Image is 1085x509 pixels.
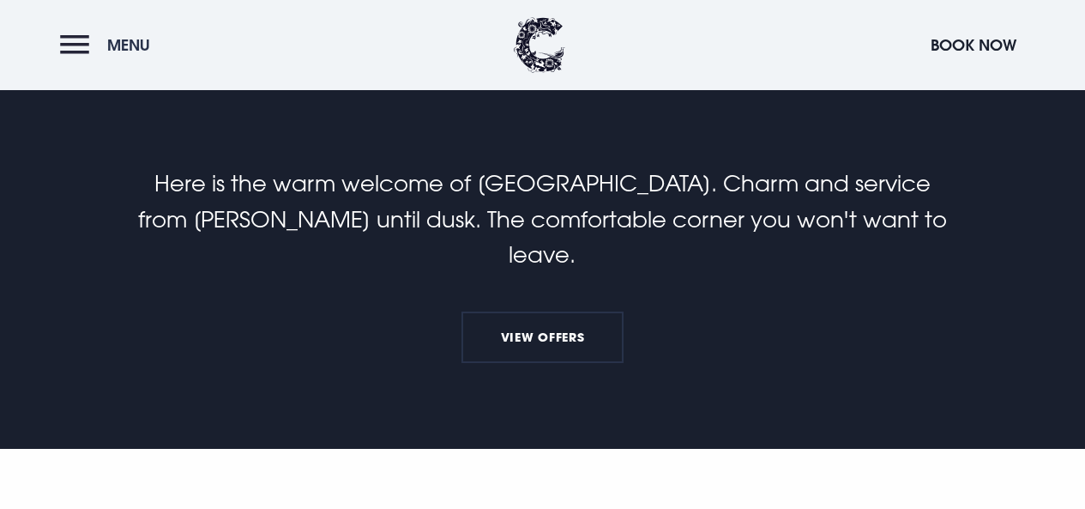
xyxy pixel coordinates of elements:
[107,35,150,55] span: Menu
[60,27,159,64] button: Menu
[461,312,623,363] a: View Offers
[134,166,950,273] p: Here is the warm welcome of [GEOGRAPHIC_DATA]. Charm and service from [PERSON_NAME] until dusk. T...
[514,17,565,73] img: Clandeboye Lodge
[922,27,1025,64] button: Book Now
